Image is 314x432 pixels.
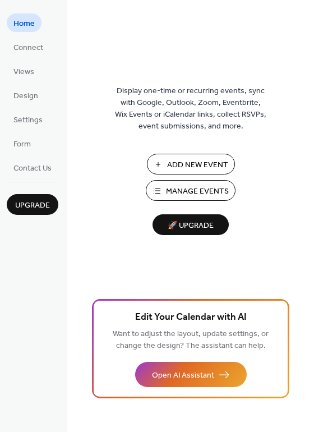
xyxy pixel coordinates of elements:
[146,180,235,201] button: Manage Events
[13,139,31,150] span: Form
[113,327,269,353] span: Want to adjust the layout, update settings, or change the design? The assistant can help.
[166,186,229,197] span: Manage Events
[152,370,214,382] span: Open AI Assistant
[147,154,235,174] button: Add New Event
[135,362,247,387] button: Open AI Assistant
[7,134,38,153] a: Form
[159,218,222,233] span: 🚀 Upgrade
[135,310,247,325] span: Edit Your Calendar with AI
[167,159,228,171] span: Add New Event
[7,158,58,177] a: Contact Us
[7,62,41,80] a: Views
[13,163,52,174] span: Contact Us
[7,38,50,56] a: Connect
[15,200,50,212] span: Upgrade
[13,90,38,102] span: Design
[7,13,41,32] a: Home
[13,66,34,78] span: Views
[13,114,43,126] span: Settings
[153,214,229,235] button: 🚀 Upgrade
[115,85,266,132] span: Display one-time or recurring events, sync with Google, Outlook, Zoom, Eventbrite, Wix Events or ...
[13,42,43,54] span: Connect
[13,18,35,30] span: Home
[7,86,45,104] a: Design
[7,110,49,128] a: Settings
[7,194,58,215] button: Upgrade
